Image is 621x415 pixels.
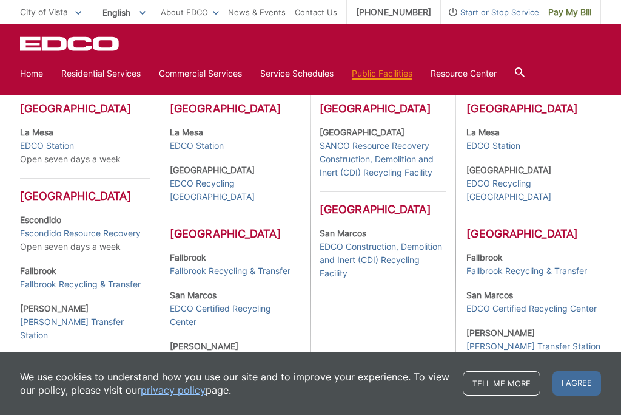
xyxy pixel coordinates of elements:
h3: [GEOGRAPHIC_DATA] [466,216,600,241]
a: Fallbrook Recycling & Transfer [466,264,587,278]
a: Resource Center [431,67,497,80]
strong: Fallbrook [170,252,206,262]
a: Fallbrook Recycling & Transfer [170,264,290,278]
strong: San Marcos [320,228,366,238]
h3: [GEOGRAPHIC_DATA] [20,178,150,203]
strong: San Marcos [466,290,513,300]
a: privacy policy [141,383,206,397]
h3: [GEOGRAPHIC_DATA] [170,102,292,115]
a: EDCO Station [170,139,224,153]
span: City of Vista [20,7,68,17]
a: Tell me more [463,371,540,396]
strong: [PERSON_NAME] [170,341,238,351]
a: Home [20,67,43,80]
strong: La Mesa [20,127,53,137]
p: Open seven days a week [20,213,150,253]
a: Contact Us [295,5,337,19]
a: EDCO Certified Recycling Center [170,302,292,329]
a: Public Facilities [352,67,412,80]
a: EDCO Station [466,139,520,153]
a: Escondido Resource Recovery [20,227,141,240]
strong: [PERSON_NAME] [20,303,89,314]
strong: Fallbrook [466,252,503,262]
a: SANCO Resource Recovery Construction, Demolition and Inert (CDI) Recycling Facility [320,139,446,179]
a: Commercial Services [159,67,242,80]
a: EDCO Recycling [GEOGRAPHIC_DATA] [466,177,600,204]
a: News & Events [228,5,286,19]
a: EDCO Certified Recycling Center [466,302,597,315]
strong: La Mesa [170,127,203,137]
a: EDCO Construction, Demolition and Inert (CDI) Recycling Facility [320,240,446,280]
a: Service Schedules [260,67,334,80]
a: Fallbrook Recycling & Transfer [20,278,141,291]
a: [PERSON_NAME] Transfer Station [20,315,150,342]
h3: [GEOGRAPHIC_DATA] [170,216,292,241]
a: About EDCO [161,5,219,19]
span: English [93,2,155,22]
span: Pay My Bill [548,5,591,19]
strong: La Mesa [466,127,500,137]
a: EDCO Station [20,139,74,153]
strong: [GEOGRAPHIC_DATA] [466,165,551,175]
p: Open seven days a week [20,126,150,166]
a: EDCD logo. Return to the homepage. [20,36,121,51]
h3: [GEOGRAPHIC_DATA] [20,102,150,115]
strong: Fallbrook [20,266,56,276]
strong: [GEOGRAPHIC_DATA] [320,127,404,137]
strong: Escondido [20,214,61,225]
p: We use cookies to understand how you use our site and to improve your experience. To view our pol... [20,370,451,397]
strong: [GEOGRAPHIC_DATA] [170,165,255,175]
h3: [GEOGRAPHIC_DATA] [320,102,446,115]
a: [PERSON_NAME] Transfer Station [466,340,600,353]
strong: San Marcos [170,290,217,300]
a: Residential Services [61,67,141,80]
h3: [GEOGRAPHIC_DATA] [466,102,600,115]
a: EDCO Recycling [GEOGRAPHIC_DATA] [170,177,292,204]
strong: [PERSON_NAME] [466,328,535,338]
h3: [GEOGRAPHIC_DATA] [320,191,446,216]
